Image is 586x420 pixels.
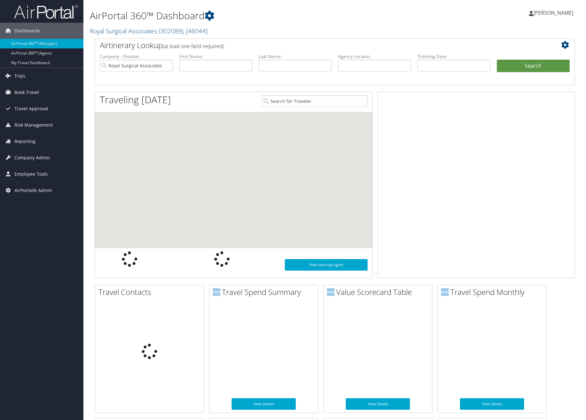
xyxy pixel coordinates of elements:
[460,398,524,410] a: View Details
[213,287,318,298] h2: Travel Spend Summary
[529,3,580,22] a: [PERSON_NAME]
[179,53,252,60] label: First Name:
[14,4,78,19] img: airportal-logo.png
[259,53,332,60] label: Last Name:
[14,84,39,100] span: Book Travel
[213,288,220,296] img: domo-logo.png
[100,93,171,106] h1: Traveling [DATE]
[262,95,368,107] input: Search for Traveler
[183,27,208,35] span: , [ 46044 ]
[327,288,335,296] img: domo-logo.png
[14,150,50,166] span: Company Admin
[441,287,546,298] h2: Travel Spend Monthly
[441,288,449,296] img: domo-logo.png
[338,53,411,60] label: Agency Locator:
[14,182,52,198] span: AirPortal® Admin
[90,9,416,22] h1: AirPortal 360™ Dashboard
[14,23,40,39] span: Dashboards
[497,60,570,72] button: Search
[159,27,183,35] span: ( 302089 )
[346,398,410,410] a: View Details
[232,398,296,410] a: View Details
[100,53,173,60] label: Company - Division:
[163,43,224,50] span: (at least one field required)
[14,117,53,133] span: Risk Management
[327,287,432,298] h2: Value Scorecard Table
[90,27,208,35] a: Royal Surgical Associates
[417,53,490,60] label: Ticketing Date:
[14,166,48,182] span: Employee Tools
[14,68,25,84] span: Trips
[14,101,48,117] span: Travel Approval
[98,287,204,298] h2: Travel Contacts
[285,259,368,271] a: View SecurityLogic®
[533,9,573,16] span: [PERSON_NAME]
[100,40,530,51] h2: Airtinerary Lookup
[14,133,36,149] span: Reporting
